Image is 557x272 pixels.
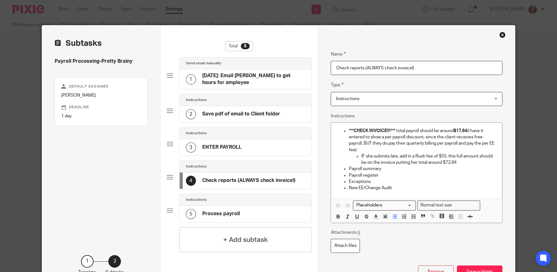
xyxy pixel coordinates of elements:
[454,202,476,209] input: Search for option
[331,229,361,236] p: Attachments
[349,185,497,191] p: New EE/Change Audit
[61,113,141,119] p: 1 day
[186,98,207,103] h4: Instructions
[223,235,268,245] h4: + Add subtask
[202,144,241,151] h4: ENTER PAYROLL
[61,105,141,110] p: Deadline
[186,74,196,84] div: 1
[55,38,102,49] h2: Subtasks
[349,128,497,153] p: *** *** total payroll should be around (I have it entered to show a per payroll discount, since t...
[186,109,196,119] div: 2
[417,200,480,210] div: Search for option
[336,97,359,101] span: Instructions
[186,142,196,152] div: 3
[361,153,497,166] p: IF she submits late, add in a Rush fee of $55, this full amount should be on the invoice putting ...
[186,176,196,186] div: 4
[331,81,343,88] label: Type
[331,51,345,58] label: Name
[499,32,506,38] div: Close this dialog window
[186,197,207,202] h4: Instructions
[331,113,354,119] label: Instructions
[419,202,453,209] span: Normal text size
[202,72,305,86] h4: [DATE]: Email [PERSON_NAME] to get hours for employee
[202,177,295,184] h4: Check reports (ALWAYS check invoice!)
[61,92,141,99] p: [PERSON_NAME]
[186,131,207,136] h4: Instructions
[225,41,253,51] div: Total
[108,255,121,268] div: 2
[331,239,360,253] label: Attach files
[202,111,280,117] h4: Save pdf of email to Client folder
[417,200,480,210] div: Text styles
[453,129,467,133] strong: $17.84
[186,209,196,219] div: 5
[353,200,416,210] div: Placeholders
[241,43,250,49] div: 5
[81,255,94,268] div: 1
[349,166,497,172] p: Payroll summary
[353,129,390,133] strong: CHECK INVOICE!!!
[55,58,147,65] h4: Payroll Processing-Pretty Brainy
[61,84,141,89] p: Default assignee
[354,202,412,209] input: Search for option
[186,164,207,169] h4: Instructions
[186,61,221,66] h4: Send email manually
[202,211,240,217] h4: Process payroll
[353,200,416,210] div: Search for option
[349,172,497,179] p: Payroll register
[349,179,497,185] p: Exceptions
